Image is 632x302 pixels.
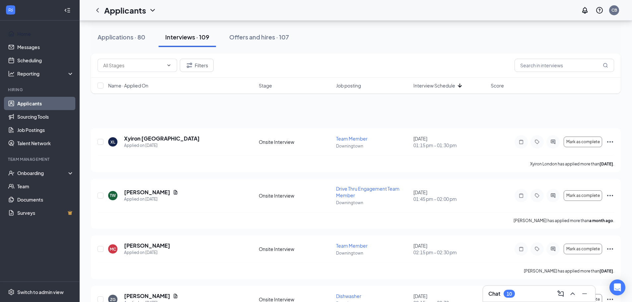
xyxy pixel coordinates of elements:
span: Dishwasher [336,293,361,299]
button: Mark as complete [564,190,602,201]
div: [DATE] [413,189,487,202]
button: Filter Filters [180,59,214,72]
h3: Chat [488,290,500,297]
b: [DATE] [599,161,613,166]
button: ChevronUp [567,288,578,299]
a: Applicants [17,97,74,110]
div: Open Intercom Messenger [609,279,625,295]
div: Team Management [8,156,73,162]
div: Interviews · 109 [165,33,209,41]
div: Hiring [8,87,73,92]
h5: [PERSON_NAME] [124,189,170,196]
p: Downingtown [336,250,409,256]
div: Onsite Interview [259,139,332,145]
a: Sourcing Tools [17,110,74,123]
h5: [PERSON_NAME] [124,292,170,300]
button: Mark as complete [564,244,602,254]
span: 01:45 pm - 02:00 pm [413,196,487,202]
span: 02:15 pm - 02:30 pm [413,249,487,256]
svg: Note [517,246,525,252]
a: SurveysCrown [17,206,74,219]
div: [DATE] [413,242,487,256]
span: Team Member [336,243,368,249]
button: Mark as complete [564,137,602,147]
span: Score [491,82,504,89]
a: Talent Network [17,137,74,150]
svg: Notifications [581,6,589,14]
svg: Document [173,190,178,195]
div: Switch to admin view [17,289,64,295]
svg: Analysis [8,70,15,77]
b: [DATE] [599,269,613,273]
input: All Stages [103,62,164,69]
div: Applied on [DATE] [124,142,200,149]
div: CB [611,7,617,13]
svg: UserCheck [8,170,15,176]
a: Team [17,180,74,193]
span: Mark as complete [566,193,600,198]
input: Search in interviews [515,59,614,72]
svg: ChevronDown [166,63,172,68]
div: Applications · 80 [98,33,145,41]
svg: Filter [185,61,193,69]
div: Applied on [DATE] [124,249,170,256]
div: [DATE] [413,135,487,149]
div: 10 [507,291,512,297]
svg: ChevronUp [569,290,577,298]
span: Drive Thru Engagement Team Member [336,186,399,198]
a: Documents [17,193,74,206]
span: Mark as complete [566,140,600,144]
b: a month ago [589,218,613,223]
svg: ActiveChat [549,193,557,198]
a: Messages [17,40,74,54]
svg: Note [517,139,525,145]
p: Xyiron London has applied more than . [530,161,614,167]
svg: Tag [533,246,541,252]
svg: QuestionInfo [596,6,603,14]
span: Team Member [336,136,368,142]
svg: ChevronDown [149,6,157,14]
div: Onsite Interview [259,192,332,199]
button: Minimize [579,288,590,299]
svg: Settings [8,289,15,295]
p: Downingtown [336,200,409,206]
a: Job Postings [17,123,74,137]
span: Name · Applied On [108,82,148,89]
a: Scheduling [17,54,74,67]
svg: ArrowDown [456,82,464,90]
svg: Tag [533,139,541,145]
div: Onboarding [17,170,68,176]
span: Stage [259,82,272,89]
p: Downingtown [336,143,409,149]
p: [PERSON_NAME] has applied more than . [524,268,614,274]
div: Onsite Interview [259,246,332,252]
svg: Tag [533,193,541,198]
svg: Ellipses [606,192,614,200]
svg: ComposeMessage [557,290,565,298]
svg: Minimize [581,290,589,298]
div: XL [110,139,115,145]
p: [PERSON_NAME] has applied more than . [514,218,614,223]
svg: ChevronLeft [94,6,102,14]
svg: ActiveChat [549,139,557,145]
div: Reporting [17,70,74,77]
svg: Collapse [64,7,71,14]
svg: ActiveChat [549,246,557,252]
svg: WorkstreamLogo [7,7,14,13]
div: TW [110,193,116,198]
div: MC [110,246,116,252]
svg: Ellipses [606,138,614,146]
a: Home [17,27,74,40]
div: Offers and hires · 107 [229,33,289,41]
svg: Note [517,193,525,198]
div: Applied on [DATE] [124,196,178,203]
svg: Document [173,293,178,299]
span: Job posting [336,82,361,89]
h5: [PERSON_NAME] [124,242,170,249]
h5: Xyiron [GEOGRAPHIC_DATA] [124,135,200,142]
button: ComposeMessage [555,288,566,299]
svg: Ellipses [606,245,614,253]
h1: Applicants [104,5,146,16]
span: Mark as complete [566,247,600,251]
